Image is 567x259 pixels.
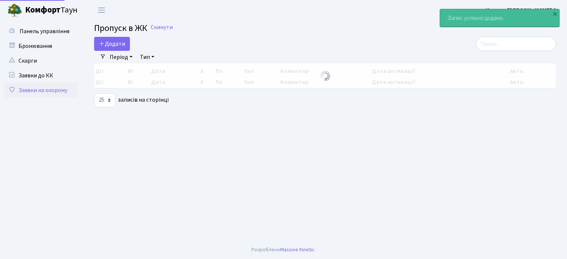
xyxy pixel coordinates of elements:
div: × [551,10,559,17]
a: Період [107,51,135,63]
a: Скарги [4,53,78,68]
a: Тип [137,51,157,63]
a: Додати [94,37,130,51]
span: Пропуск в ЖК [94,22,147,35]
a: Бронювання [4,39,78,53]
a: Massive Kinetic [280,246,315,253]
select: записів на сторінці [94,93,116,107]
img: Обробка... [319,70,331,82]
div: Розроблено . [251,246,316,254]
input: Пошук... [476,37,556,51]
a: Цитрус [PERSON_NAME] А. [486,6,558,15]
img: logo.png [7,3,22,18]
a: Заявки до КК [4,68,78,83]
div: Запис успішно додано. [440,9,559,27]
label: записів на сторінці [94,93,169,107]
b: Цитрус [PERSON_NAME] А. [486,6,558,14]
button: Переключити навігацію [92,4,111,16]
a: Скинути [151,24,173,31]
a: Панель управління [4,24,78,39]
a: Заявки на охорону [4,83,78,98]
span: Додати [99,40,125,48]
span: Панель управління [20,27,69,35]
b: Комфорт [25,4,61,16]
span: Таун [25,4,78,17]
